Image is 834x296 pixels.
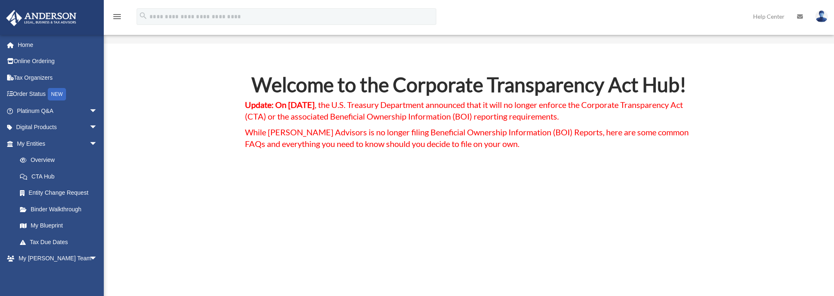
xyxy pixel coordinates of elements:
i: menu [112,12,122,22]
span: While [PERSON_NAME] Advisors is no longer filing Beneficial Ownership Information (BOI) Reports, ... [245,127,689,149]
a: Tax Due Dates [12,234,110,250]
a: menu [112,15,122,22]
span: arrow_drop_down [89,119,106,136]
a: CTA Hub [12,168,106,185]
a: Online Ordering [6,53,110,70]
span: arrow_drop_down [89,135,106,152]
a: Tax Organizers [6,69,110,86]
img: Anderson Advisors Platinum Portal [4,10,79,26]
a: My Documentsarrow_drop_down [6,267,110,283]
i: search [139,11,148,20]
span: arrow_drop_down [89,267,106,284]
a: Binder Walkthrough [12,201,110,218]
div: NEW [48,88,66,100]
a: My Entitiesarrow_drop_down [6,135,110,152]
span: arrow_drop_down [89,103,106,120]
span: arrow_drop_down [89,250,106,267]
a: Platinum Q&Aarrow_drop_down [6,103,110,119]
span: , the U.S. Treasury Department announced that it will no longer enforce the Corporate Transparenc... [245,100,683,121]
a: Home [6,37,110,53]
strong: Update: On [DATE] [245,100,315,110]
a: My [PERSON_NAME] Teamarrow_drop_down [6,250,110,267]
a: Entity Change Request [12,185,110,201]
h2: Welcome to the Corporate Transparency Act Hub! [245,75,693,99]
a: Order StatusNEW [6,86,110,103]
img: User Pic [815,10,828,22]
a: Overview [12,152,110,169]
a: Digital Productsarrow_drop_down [6,119,110,136]
a: My Blueprint [12,218,110,234]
